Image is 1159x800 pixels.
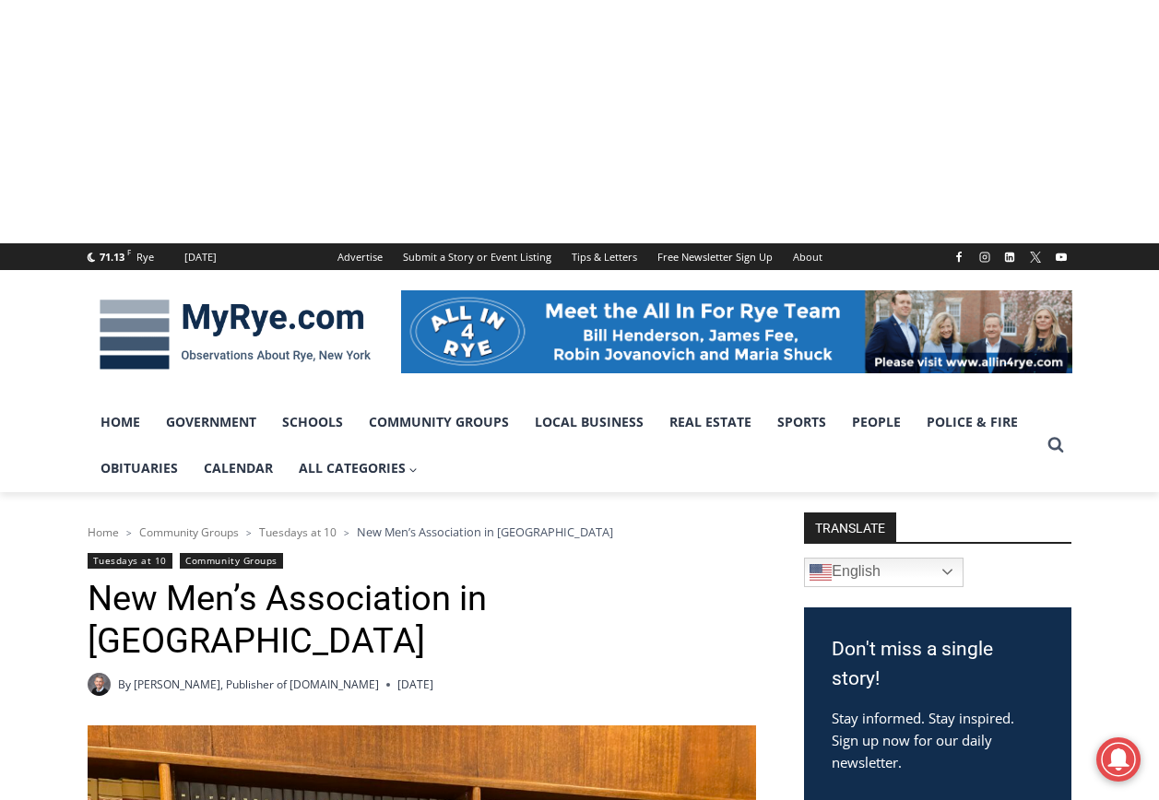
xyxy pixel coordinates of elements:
span: > [126,526,132,539]
a: Government [153,399,269,445]
span: F [127,247,131,257]
img: All in for Rye [401,290,1072,373]
span: > [246,526,252,539]
h1: New Men’s Association in [GEOGRAPHIC_DATA] [88,578,756,662]
a: Tips & Letters [562,243,647,270]
a: About [783,243,833,270]
time: [DATE] [397,676,433,693]
button: View Search Form [1039,429,1072,462]
a: Sports [764,399,839,445]
a: Real Estate [656,399,764,445]
p: Stay informed. Stay inspired. Sign up now for our daily newsletter. [832,707,1044,773]
a: Facebook [948,246,970,268]
img: en [810,561,832,583]
a: Calendar [191,445,286,491]
a: Author image [88,673,111,696]
strong: TRANSLATE [804,512,896,542]
span: By [118,676,131,693]
span: 71.13 [100,250,124,264]
a: English [804,558,964,587]
a: Police & Fire [914,399,1031,445]
span: All Categories [299,458,419,478]
a: Community Groups [180,553,282,569]
a: YouTube [1050,246,1072,268]
a: Tuesdays at 10 [88,553,172,569]
a: [PERSON_NAME], Publisher of [DOMAIN_NAME] [134,676,379,692]
a: Obituaries [88,445,191,491]
img: MyRye.com [88,287,383,382]
h3: Don't miss a single story! [832,635,1044,693]
a: Community Groups [139,524,239,540]
a: Free Newsletter Sign Up [647,243,783,270]
nav: Primary Navigation [88,399,1039,492]
a: Home [88,524,119,540]
a: Submit a Story or Event Listing [393,243,562,270]
a: People [839,399,914,445]
a: Community Groups [356,399,522,445]
a: Local Business [522,399,656,445]
a: Advertise [327,243,393,270]
nav: Breadcrumbs [88,523,756,541]
a: Tuesdays at 10 [259,524,337,540]
a: Instagram [974,246,996,268]
a: X [1024,246,1047,268]
span: New Men’s Association in [GEOGRAPHIC_DATA] [357,524,613,540]
a: Linkedin [999,246,1021,268]
a: Schools [269,399,356,445]
div: [DATE] [184,249,217,265]
a: All Categories [286,445,432,491]
div: Rye [136,249,154,265]
span: > [344,526,349,539]
nav: Secondary Navigation [327,243,833,270]
a: Home [88,399,153,445]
